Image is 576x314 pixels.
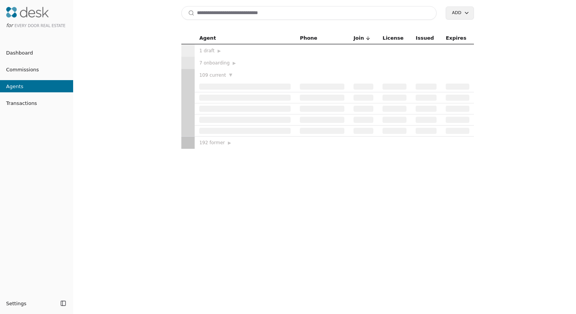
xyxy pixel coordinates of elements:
[199,47,291,55] div: 1 draft
[199,34,216,42] span: Agent
[446,34,466,42] span: Expires
[199,59,291,67] div: 7 onboarding
[233,60,236,67] span: ▶
[14,24,66,28] span: Every Door Real Estate
[3,297,58,309] button: Settings
[6,7,49,18] img: Desk
[218,48,221,55] span: ▶
[382,34,403,42] span: License
[300,34,317,42] span: Phone
[6,23,13,28] span: for
[6,300,26,308] span: Settings
[354,34,364,42] span: Join
[199,71,226,79] span: 109 current
[228,140,231,147] span: ▶
[199,139,291,147] div: 192 former
[229,72,232,79] span: ▼
[416,34,434,42] span: Issued
[446,6,474,19] button: Add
